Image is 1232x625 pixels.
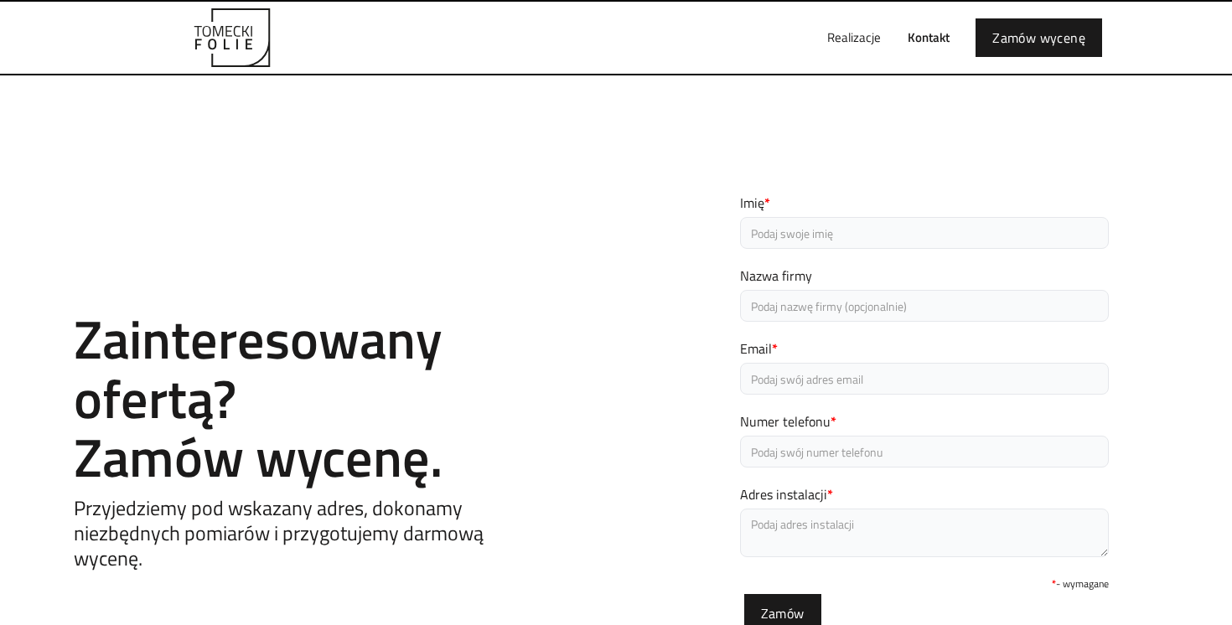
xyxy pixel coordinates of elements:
[740,411,1109,431] label: Numer telefonu
[894,11,963,65] a: Kontakt
[740,484,1109,504] label: Adres instalacji
[740,574,1109,594] div: - wymagane
[740,290,1109,322] input: Podaj nazwę firmy (opcjonalnie)
[74,495,543,571] h5: Przyjedziemy pod wskazany adres, dokonamy niezbędnych pomiarów i przygotujemy darmową wycenę.
[740,266,1109,286] label: Nazwa firmy
[74,309,543,486] h2: Zainteresowany ofertą? Zamów wycenę.
[740,217,1109,249] input: Podaj swoje imię
[976,18,1102,57] a: Zamów wycenę
[740,338,1109,359] label: Email
[740,436,1109,467] input: Podaj swój numer telefonu
[740,363,1109,395] input: Podaj swój adres email
[74,276,543,292] h1: Contact
[740,193,1109,213] label: Imię
[814,11,894,65] a: Realizacje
